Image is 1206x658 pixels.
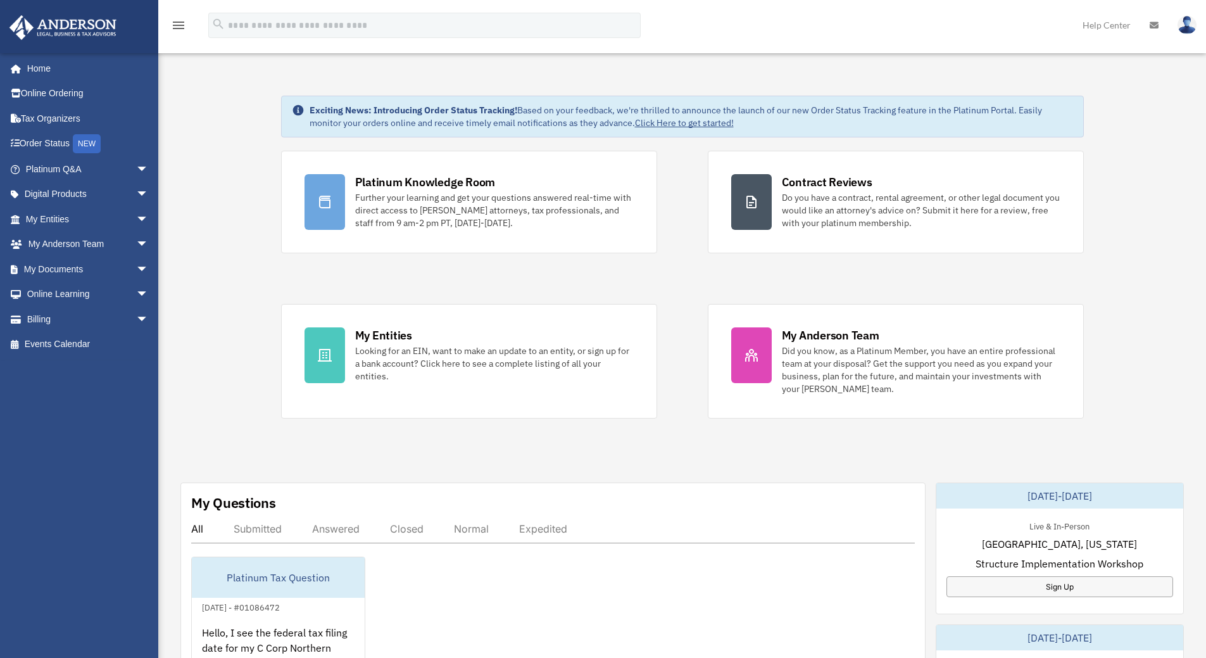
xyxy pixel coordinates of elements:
[708,151,1084,253] a: Contract Reviews Do you have a contract, rental agreement, or other legal document you would like...
[936,625,1183,650] div: [DATE]-[DATE]
[9,182,168,207] a: Digital Productsarrow_drop_down
[9,256,168,282] a: My Documentsarrow_drop_down
[171,22,186,33] a: menu
[9,332,168,357] a: Events Calendar
[519,522,567,535] div: Expedited
[454,522,489,535] div: Normal
[782,345,1060,395] div: Did you know, as a Platinum Member, you have an entire professional team at your disposal? Get th...
[9,56,161,81] a: Home
[312,522,360,535] div: Answered
[192,600,290,613] div: [DATE] - #01086472
[9,81,168,106] a: Online Ordering
[171,18,186,33] i: menu
[6,15,120,40] img: Anderson Advisors Platinum Portal
[635,117,734,129] a: Click Here to get started!
[982,536,1137,552] span: [GEOGRAPHIC_DATA], [US_STATE]
[9,282,168,307] a: Online Learningarrow_drop_down
[310,104,517,116] strong: Exciting News: Introducing Order Status Tracking!
[9,206,168,232] a: My Entitiesarrow_drop_down
[9,106,168,131] a: Tax Organizers
[708,304,1084,419] a: My Anderson Team Did you know, as a Platinum Member, you have an entire professional team at your...
[390,522,424,535] div: Closed
[192,557,365,598] div: Platinum Tax Question
[136,307,161,332] span: arrow_drop_down
[976,556,1143,571] span: Structure Implementation Workshop
[782,327,879,343] div: My Anderson Team
[355,174,496,190] div: Platinum Knowledge Room
[136,156,161,182] span: arrow_drop_down
[136,232,161,258] span: arrow_drop_down
[355,191,634,229] div: Further your learning and get your questions answered real-time with direct access to [PERSON_NAM...
[936,483,1183,509] div: [DATE]-[DATE]
[136,206,161,232] span: arrow_drop_down
[9,232,168,257] a: My Anderson Teamarrow_drop_down
[1178,16,1197,34] img: User Pic
[136,256,161,282] span: arrow_drop_down
[782,174,872,190] div: Contract Reviews
[234,522,282,535] div: Submitted
[136,182,161,208] span: arrow_drop_down
[9,131,168,157] a: Order StatusNEW
[310,104,1073,129] div: Based on your feedback, we're thrilled to announce the launch of our new Order Status Tracking fe...
[1019,519,1100,532] div: Live & In-Person
[946,576,1173,597] a: Sign Up
[136,282,161,308] span: arrow_drop_down
[281,304,657,419] a: My Entities Looking for an EIN, want to make an update to an entity, or sign up for a bank accoun...
[355,327,412,343] div: My Entities
[355,345,634,383] div: Looking for an EIN, want to make an update to an entity, or sign up for a bank account? Click her...
[9,156,168,182] a: Platinum Q&Aarrow_drop_down
[281,151,657,253] a: Platinum Knowledge Room Further your learning and get your questions answered real-time with dire...
[191,522,203,535] div: All
[211,17,225,31] i: search
[73,134,101,153] div: NEW
[9,307,168,332] a: Billingarrow_drop_down
[191,493,276,512] div: My Questions
[782,191,1060,229] div: Do you have a contract, rental agreement, or other legal document you would like an attorney's ad...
